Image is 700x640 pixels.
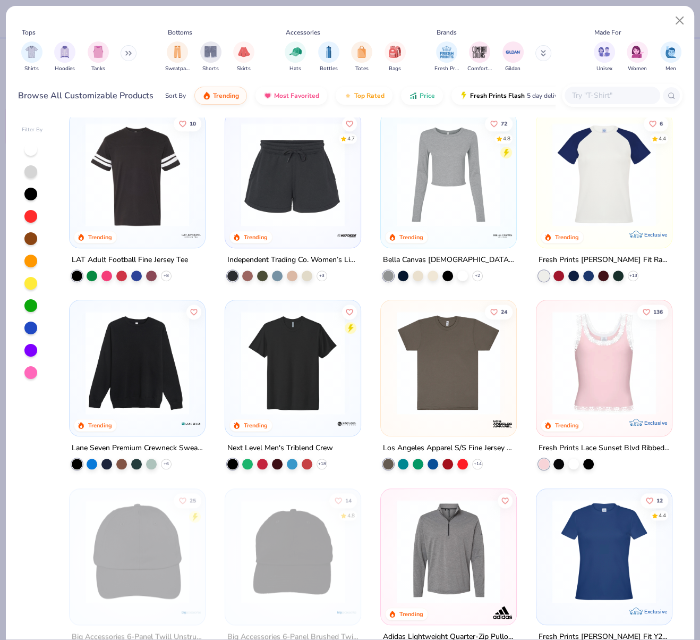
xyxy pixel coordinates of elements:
[627,41,648,73] div: filter for Women
[571,89,653,102] input: Try "T-Shirt"
[472,44,488,60] img: Comfort Colors Image
[336,225,357,246] img: Independent Trading Co. logo
[502,41,524,73] button: filter button
[172,46,183,58] img: Sweatpants Image
[665,65,676,73] span: Men
[401,87,443,105] button: Price
[323,46,335,58] img: Bottles Image
[385,41,406,73] div: filter for Bags
[596,65,612,73] span: Unisex
[88,41,109,73] div: filter for Tanks
[236,123,350,226] img: d7c09eb8-b573-4a70-8e54-300b8a580557
[80,499,194,603] img: 571354c7-8467-49dc-b410-bf13f3113a40
[342,116,357,131] button: Like
[459,91,468,100] img: flash.gif
[189,498,195,503] span: 25
[434,65,459,73] span: Fresh Prints
[351,41,372,73] div: filter for Totes
[660,41,681,73] button: filter button
[347,134,355,142] div: 4.7
[318,41,339,73] div: filter for Bottles
[420,91,435,100] span: Price
[181,225,202,246] img: LAT logo
[21,41,42,73] button: filter button
[347,511,355,519] div: 4.8
[237,65,251,73] span: Skirts
[285,41,306,73] div: filter for Hats
[653,309,663,315] span: 136
[501,121,507,126] span: 72
[492,413,513,434] img: Los Angeles Apparel logo
[165,65,190,73] span: Sweatpants
[645,231,668,238] span: Exclusive
[345,498,352,503] span: 14
[391,311,506,415] img: adc9af2d-e8b8-4292-b1ad-cbabbfa5031f
[659,134,666,142] div: 4.4
[91,65,105,73] span: Tanks
[194,311,309,415] img: a746d7a7-315d-4390-ab34-7b3889b8a3d1
[467,65,492,73] span: Comfort Colors
[503,134,510,142] div: 4.8
[274,91,319,100] span: Most Favorited
[238,46,250,58] img: Skirts Image
[289,46,302,58] img: Hats Image
[474,461,482,467] span: + 14
[351,41,372,73] button: filter button
[204,46,217,58] img: Shorts Image
[173,493,201,508] button: Like
[485,305,513,319] button: Like
[21,41,42,73] div: filter for Shirts
[644,116,668,131] button: Like
[72,254,188,267] div: LAT Adult Football Fine Jersey Tee
[498,493,513,508] button: Like
[165,41,190,73] button: filter button
[72,442,203,455] div: Lane Seven Premium Crewneck Sweatshirt
[202,65,219,73] span: Shorts
[665,46,677,58] img: Men Image
[344,91,352,100] img: TopRated.gif
[631,46,644,58] img: Women Image
[628,65,647,73] span: Women
[173,116,201,131] button: Like
[165,91,186,100] div: Sort By
[164,273,169,279] span: + 8
[181,602,202,623] img: Big Accessories logo
[336,413,357,434] img: Next Level Apparel logo
[202,91,211,100] img: trending.gif
[194,123,309,226] img: b5d51108-f1f2-4c7d-9005-c9a9ab59576a
[54,41,75,73] div: filter for Hoodies
[88,41,109,73] button: filter button
[383,254,514,267] div: Bella Canvas [DEMOGRAPHIC_DATA]' Micro Ribbed Long Sleeve Baby Tee
[539,254,670,267] div: Fresh Prints [PERSON_NAME] Fit Raglan Shirt
[318,461,326,467] span: + 18
[318,41,339,73] button: filter button
[527,90,566,102] span: 5 day delivery
[200,41,221,73] button: filter button
[164,461,169,467] span: + 6
[194,499,309,603] img: e9a9cb3e-0ea7-40dc-9480-3708dcd4f427
[485,116,513,131] button: Like
[437,28,457,37] div: Brands
[645,608,668,615] span: Exclusive
[320,65,338,73] span: Bottles
[350,311,464,415] img: 8aed335b-1f9e-4260-bf02-4325b06134b5
[54,41,75,73] button: filter button
[434,41,459,73] div: filter for Fresh Prints
[24,65,39,73] span: Shirts
[80,311,194,415] img: a81cae28-23d5-4574-8f74-712c9fc218bb
[55,65,75,73] span: Hoodies
[263,91,272,100] img: most_fav.gif
[434,41,459,73] button: filter button
[660,121,663,126] span: 6
[18,89,153,102] div: Browse All Customizable Products
[547,311,661,415] img: afc69d81-610c-46fa-b7e7-0697e478933c
[336,87,392,105] button: Top Rated
[383,442,514,455] div: Los Angeles Apparel S/S Fine Jersey Crew 4.3 Oz
[656,498,663,503] span: 12
[59,46,71,58] img: Hoodies Image
[194,87,247,105] button: Trending
[213,91,239,100] span: Trending
[505,44,521,60] img: Gildan Image
[467,41,492,73] div: filter for Comfort Colors
[637,305,668,319] button: Like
